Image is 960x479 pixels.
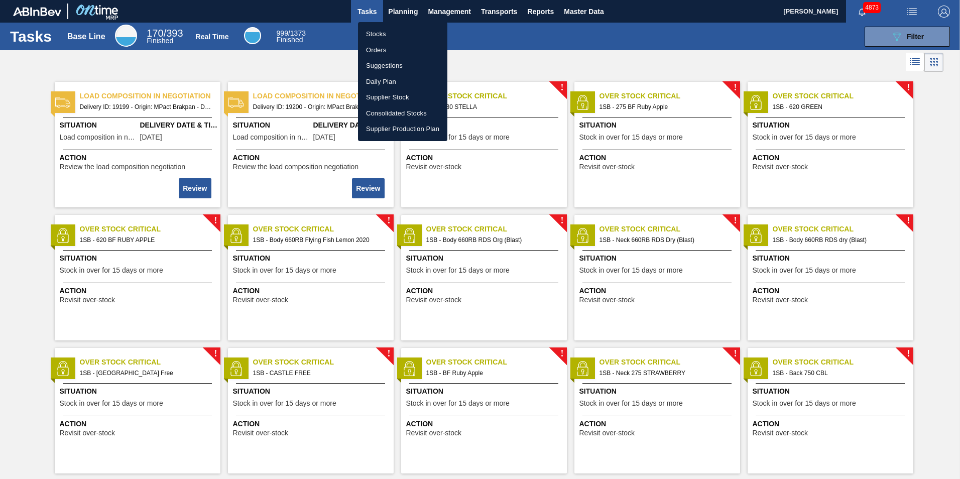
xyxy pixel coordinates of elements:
[358,74,447,90] a: Daily Plan
[358,121,447,137] a: Supplier Production Plan
[358,42,447,58] a: Orders
[358,26,447,42] a: Stocks
[358,58,447,74] a: Suggestions
[358,89,447,105] a: Supplier Stock
[358,105,447,122] a: Consolidated Stocks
